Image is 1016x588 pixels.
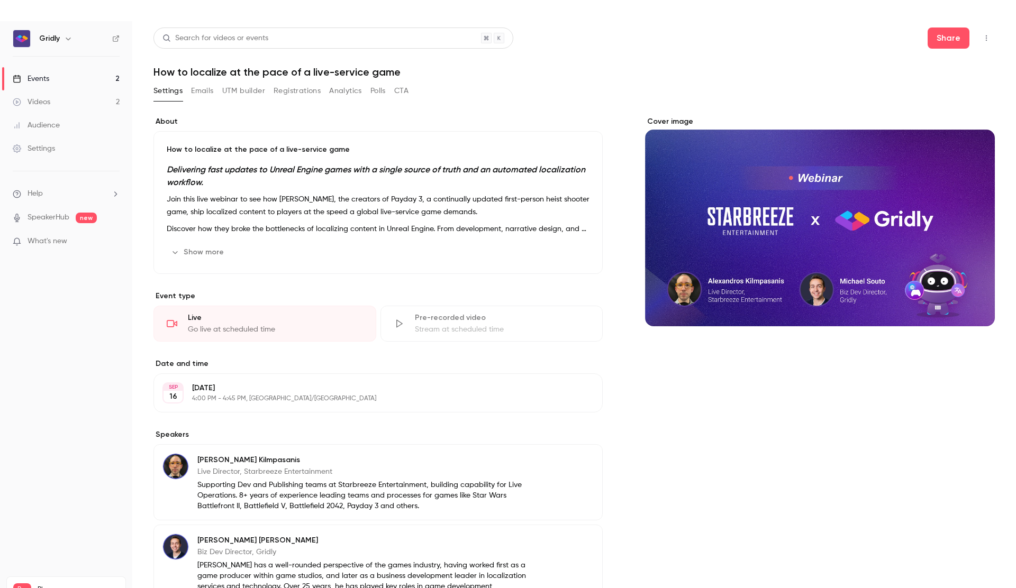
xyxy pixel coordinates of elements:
h1: How to localize at the pace of a live-service game [153,66,995,78]
button: Settings [153,82,183,99]
img: logo_orange.svg [17,17,25,25]
em: Delivering fast updates to Unreal Engine games with a single source of truth and an automated loc... [167,164,585,187]
div: LiveGo live at scheduled time [153,306,376,342]
div: Stream at scheduled time [415,324,590,335]
li: help-dropdown-opener [13,188,120,199]
div: Videos [13,97,50,107]
img: website_grey.svg [17,27,25,36]
button: CTA [394,82,409,99]
button: Registrations [274,82,321,99]
p: 4:00 PM - 4:45 PM, [GEOGRAPHIC_DATA]/[GEOGRAPHIC_DATA] [192,394,547,403]
div: Search for videos or events [162,33,268,44]
div: Events [13,73,49,84]
label: Date and time [153,359,603,369]
span: What's new [28,236,67,247]
button: Show more [167,244,230,261]
p: [PERSON_NAME] Kilmpasanis [197,455,534,465]
button: Polls [370,82,386,99]
span: new [76,213,97,223]
button: UTM builder [222,82,265,99]
div: Alexandros Kilmpasanis[PERSON_NAME] KilmpasanisLive Director, Starbreeze EntertainmentSupporting ... [153,444,603,520]
p: [PERSON_NAME] [PERSON_NAME] [197,535,534,546]
p: Live Director, Starbreeze Entertainment [197,466,534,477]
div: Go live at scheduled time [188,324,363,335]
div: Keywords by Traffic [117,62,178,69]
span: Help [28,188,43,199]
label: Speakers [153,429,603,440]
div: SEP [164,383,183,391]
div: Domain: [DOMAIN_NAME] [28,27,116,36]
p: [DATE] [192,383,547,393]
button: Emails [191,82,213,99]
img: tab_domain_overview_orange.svg [29,61,37,70]
p: Join this live webinar to see how [PERSON_NAME], the creators of Payday 3, a continually updated ... [167,193,589,218]
div: Domain Overview [40,62,95,69]
label: Cover image [645,116,995,127]
div: Pre-recorded video [415,313,590,323]
h6: Gridly [39,33,60,44]
div: Pre-recorded videoStream at scheduled time [380,306,603,342]
img: Alexandros Kilmpasanis [163,454,188,479]
label: About [153,116,603,127]
div: Audience [13,120,60,131]
a: SpeakerHub [28,212,69,223]
p: Discover how they broke the bottlenecks of localizing content in Unreal Engine. From development,... [167,223,589,235]
p: Event type [153,291,603,301]
div: Live [188,313,363,323]
div: v 4.0.25 [30,17,52,25]
p: Biz Dev Director, Gridly [197,547,534,557]
p: 16 [169,391,177,402]
button: Analytics [329,82,362,99]
section: Cover image [645,116,995,326]
p: Supporting Dev and Publishing teams at Starbreeze Entertainment, building capability for Live Ope... [197,480,534,511]
img: tab_keywords_by_traffic_grey.svg [105,61,114,70]
img: Gridly [13,30,30,47]
p: How to localize at the pace of a live-service game [167,144,589,155]
div: Settings [13,143,55,154]
button: Share [928,27,969,49]
img: Michael Souto [163,534,188,559]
